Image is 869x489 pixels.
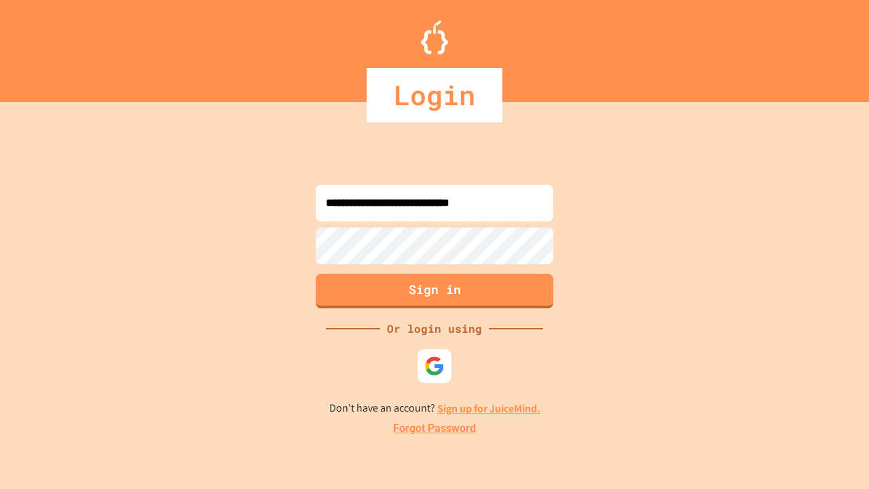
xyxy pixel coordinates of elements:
img: Logo.svg [421,20,448,54]
button: Sign in [316,274,553,308]
div: Login [367,68,502,122]
a: Sign up for JuiceMind. [437,401,540,416]
p: Don't have an account? [329,400,540,417]
div: Or login using [380,321,489,337]
a: Forgot Password [393,420,476,437]
img: google-icon.svg [424,356,445,376]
